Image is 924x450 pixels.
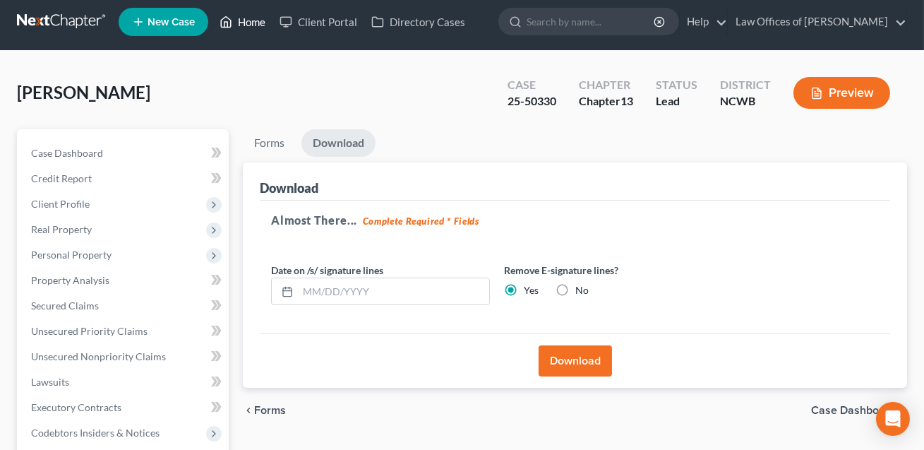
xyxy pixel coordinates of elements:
span: Codebtors Insiders & Notices [31,427,160,439]
span: Case Dashboard [811,405,896,416]
span: [PERSON_NAME] [17,82,150,102]
div: 25-50330 [508,93,556,109]
label: No [575,283,589,297]
span: Unsecured Nonpriority Claims [31,350,166,362]
label: Date on /s/ signature lines [271,263,383,278]
a: Law Offices of [PERSON_NAME] [728,9,906,35]
div: District [720,77,771,93]
div: Case [508,77,556,93]
button: Download [539,345,612,377]
a: Directory Cases [364,9,472,35]
span: Credit Report [31,172,92,184]
div: Chapter [579,77,633,93]
span: Property Analysis [31,274,109,286]
input: MM/DD/YYYY [298,278,489,305]
a: Secured Claims [20,293,229,319]
a: Case Dashboard chevron_right [811,405,907,416]
a: Case Dashboard [20,141,229,166]
span: Case Dashboard [31,147,103,159]
span: Client Profile [31,198,90,210]
strong: Complete Required * Fields [363,215,479,227]
div: Lead [656,93,697,109]
div: Chapter [579,93,633,109]
span: Unsecured Priority Claims [31,325,148,337]
div: NCWB [720,93,771,109]
div: Status [656,77,697,93]
h5: Almost There... [271,212,879,229]
a: Lawsuits [20,369,229,395]
a: Download [301,129,376,157]
span: New Case [148,17,195,28]
button: chevron_left Forms [243,405,305,416]
span: Secured Claims [31,300,99,312]
a: Property Analysis [20,268,229,293]
span: Personal Property [31,249,112,261]
span: Forms [254,405,286,416]
a: Credit Report [20,166,229,191]
button: Preview [793,77,890,109]
span: Lawsuits [31,376,69,388]
a: Home [212,9,272,35]
div: Open Intercom Messenger [876,402,910,436]
label: Yes [524,283,539,297]
a: Unsecured Priority Claims [20,319,229,344]
span: Real Property [31,223,92,235]
a: Client Portal [272,9,364,35]
i: chevron_left [243,405,254,416]
a: Help [680,9,727,35]
a: Executory Contracts [20,395,229,420]
span: Executory Contracts [31,401,121,413]
input: Search by name... [527,8,656,35]
span: 13 [620,94,633,107]
a: Forms [243,129,296,157]
a: Unsecured Nonpriority Claims [20,344,229,369]
label: Remove E-signature lines? [504,263,723,278]
div: Download [260,179,318,196]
